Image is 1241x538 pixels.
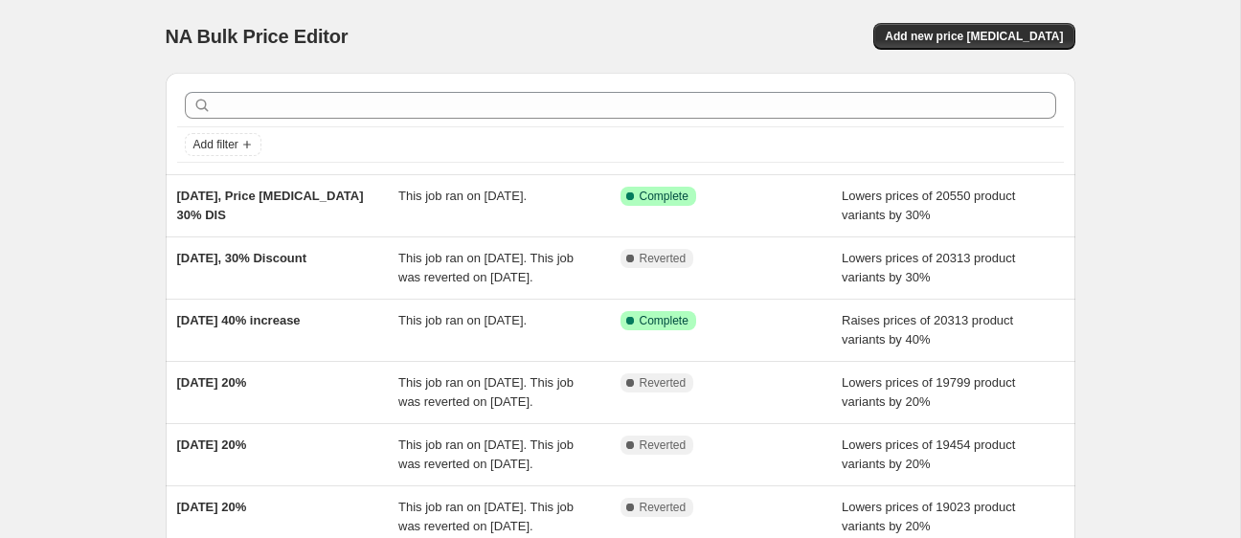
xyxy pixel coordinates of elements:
[166,26,349,47] span: NA Bulk Price Editor
[177,251,307,265] span: [DATE], 30% Discount
[398,437,574,471] span: This job ran on [DATE]. This job was reverted on [DATE].
[873,23,1074,50] button: Add new price [MEDICAL_DATA]
[640,189,688,204] span: Complete
[193,137,238,152] span: Add filter
[640,251,687,266] span: Reverted
[640,313,688,328] span: Complete
[177,437,247,452] span: [DATE] 20%
[398,189,527,203] span: This job ran on [DATE].
[177,189,364,222] span: [DATE], Price [MEDICAL_DATA] 30% DIS
[842,189,1015,222] span: Lowers prices of 20550 product variants by 30%
[640,375,687,391] span: Reverted
[185,133,261,156] button: Add filter
[398,313,527,327] span: This job ran on [DATE].
[842,500,1015,533] span: Lowers prices of 19023 product variants by 20%
[398,500,574,533] span: This job ran on [DATE]. This job was reverted on [DATE].
[398,375,574,409] span: This job ran on [DATE]. This job was reverted on [DATE].
[640,437,687,453] span: Reverted
[885,29,1063,44] span: Add new price [MEDICAL_DATA]
[177,313,301,327] span: [DATE] 40% increase
[842,313,1013,347] span: Raises prices of 20313 product variants by 40%
[842,437,1015,471] span: Lowers prices of 19454 product variants by 20%
[398,251,574,284] span: This job ran on [DATE]. This job was reverted on [DATE].
[640,500,687,515] span: Reverted
[177,375,247,390] span: [DATE] 20%
[842,375,1015,409] span: Lowers prices of 19799 product variants by 20%
[177,500,247,514] span: [DATE] 20%
[842,251,1015,284] span: Lowers prices of 20313 product variants by 30%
